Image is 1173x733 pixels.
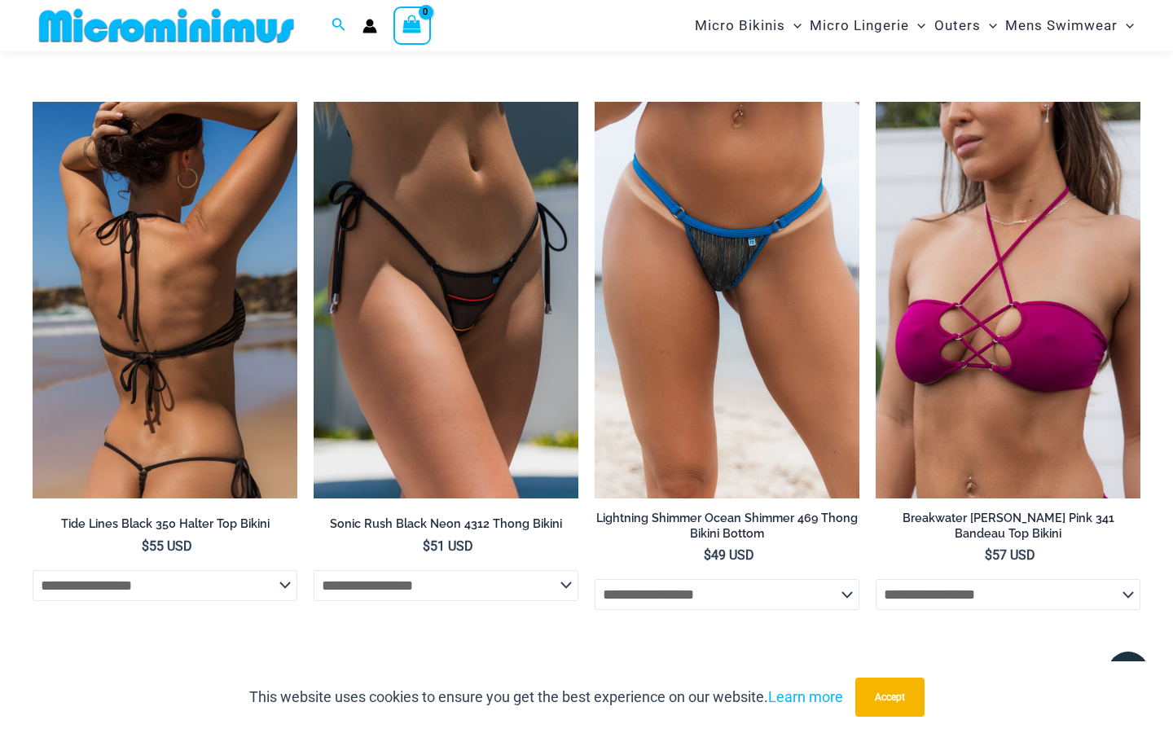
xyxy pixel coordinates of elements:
span: Micro Bikinis [695,5,785,46]
span: Menu Toggle [909,5,925,46]
a: Breakwater [PERSON_NAME] Pink 341 Bandeau Top Bikini [876,511,1140,547]
span: Mens Swimwear [1005,5,1118,46]
p: This website uses cookies to ensure you get the best experience on our website. [249,685,843,709]
a: Learn more [768,688,843,705]
span: Menu Toggle [785,5,802,46]
h2: Sonic Rush Black Neon 4312 Thong Bikini [314,516,578,532]
a: Micro LingerieMenu ToggleMenu Toggle [806,5,929,46]
h2: Breakwater [PERSON_NAME] Pink 341 Bandeau Top Bikini [876,511,1140,541]
a: View Shopping Cart, empty [393,7,431,44]
img: Sonic Rush Black Neon 4312 Thong Bikini 01 [314,102,578,499]
a: Sonic Rush Black Neon 4312 Thong Bikini 01Sonic Rush Black Neon 4312 Thong Bikini 02Sonic Rush Bl... [314,102,578,499]
nav: Site Navigation [688,2,1140,49]
span: $ [142,538,149,554]
button: Accept [855,678,925,717]
img: MM SHOP LOGO FLAT [33,7,301,44]
h2: Lightning Shimmer Ocean Shimmer 469 Thong Bikini Bottom [595,511,859,541]
a: Sonic Rush Black Neon 4312 Thong Bikini [314,516,578,538]
span: $ [985,547,992,563]
a: Lightning Shimmer Ocean Shimmer 469 Thong Bikini Bottom [595,511,859,547]
span: Outers [934,5,981,46]
a: Account icon link [362,19,377,33]
img: Tide Lines Black 350 Halter Top 480 Micro 01 [33,102,297,499]
a: Micro BikinisMenu ToggleMenu Toggle [691,5,806,46]
a: Lightning Shimmer Ocean Shimmer 469 Thong 01Lightning Shimmer Ocean Shimmer 469 Thong 02Lightning... [595,102,859,499]
img: Breakwater Berry Pink 341 halter 01 [876,102,1140,499]
span: Micro Lingerie [810,5,909,46]
span: Menu Toggle [981,5,997,46]
span: $ [704,547,711,563]
h2: Tide Lines Black 350 Halter Top Bikini [33,516,297,532]
bdi: 55 USD [142,538,192,554]
img: Lightning Shimmer Ocean Shimmer 469 Thong 01 [595,102,859,499]
bdi: 57 USD [985,547,1035,563]
a: Tide Lines Black 350 Halter Top Bikini [33,516,297,538]
a: Breakwater Berry Pink 341 halter 01Breakwater Berry Pink 341 halter 4956 Short 06Breakwater Berry... [876,102,1140,499]
bdi: 49 USD [704,547,754,563]
bdi: 51 USD [423,538,473,554]
a: OutersMenu ToggleMenu Toggle [930,5,1001,46]
a: Mens SwimwearMenu ToggleMenu Toggle [1001,5,1138,46]
span: $ [423,538,430,554]
span: Menu Toggle [1118,5,1134,46]
a: Search icon link [332,15,346,36]
a: Tide Lines Black 350 Halter Top 01Tide Lines Black 350 Halter Top 480 Micro 01Tide Lines Black 35... [33,102,297,499]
